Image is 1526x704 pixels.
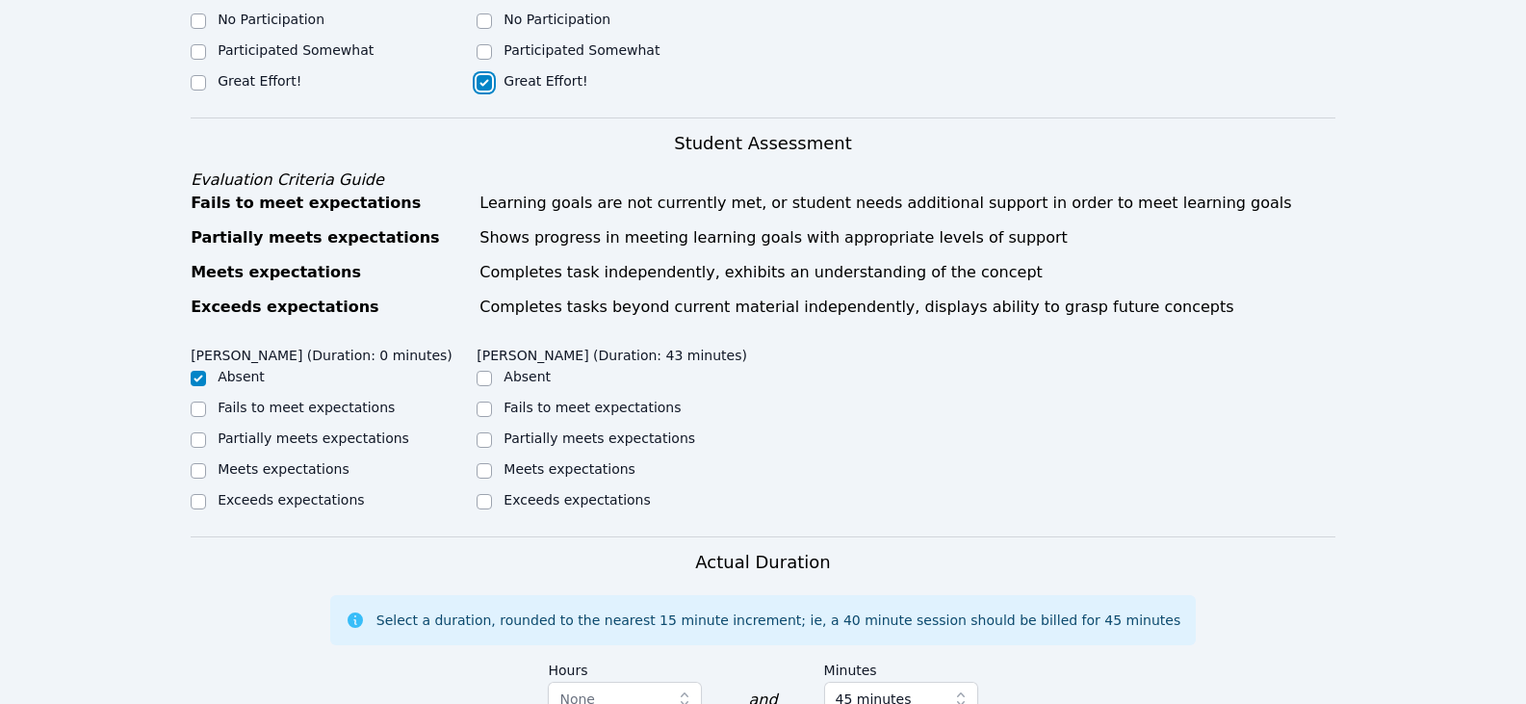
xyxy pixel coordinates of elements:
label: Meets expectations [504,461,635,477]
div: Exceeds expectations [191,296,468,319]
label: Minutes [824,653,978,682]
label: Fails to meet expectations [218,400,395,415]
label: Partially meets expectations [504,430,695,446]
div: Learning goals are not currently met, or student needs additional support in order to meet learni... [479,192,1335,215]
label: Exceeds expectations [504,492,650,508]
label: Participated Somewhat [218,42,374,58]
label: Absent [218,369,265,384]
label: Fails to meet expectations [504,400,681,415]
label: Meets expectations [218,461,349,477]
div: Meets expectations [191,261,468,284]
label: No Participation [504,12,610,27]
label: No Participation [218,12,324,27]
legend: [PERSON_NAME] (Duration: 43 minutes) [477,338,747,367]
div: Partially meets expectations [191,226,468,249]
legend: [PERSON_NAME] (Duration: 0 minutes) [191,338,453,367]
label: Absent [504,369,551,384]
label: Partially meets expectations [218,430,409,446]
h3: Actual Duration [695,549,830,576]
div: Evaluation Criteria Guide [191,169,1335,192]
div: Select a duration, rounded to the nearest 15 minute increment; ie, a 40 minute session should be ... [376,611,1180,630]
div: Fails to meet expectations [191,192,468,215]
label: Hours [548,653,702,682]
div: Shows progress in meeting learning goals with appropriate levels of support [479,226,1335,249]
div: Completes tasks beyond current material independently, displays ability to grasp future concepts [479,296,1335,319]
div: Completes task independently, exhibits an understanding of the concept [479,261,1335,284]
h3: Student Assessment [191,130,1335,157]
label: Participated Somewhat [504,42,660,58]
label: Exceeds expectations [218,492,364,508]
label: Great Effort! [504,73,587,89]
label: Great Effort! [218,73,301,89]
